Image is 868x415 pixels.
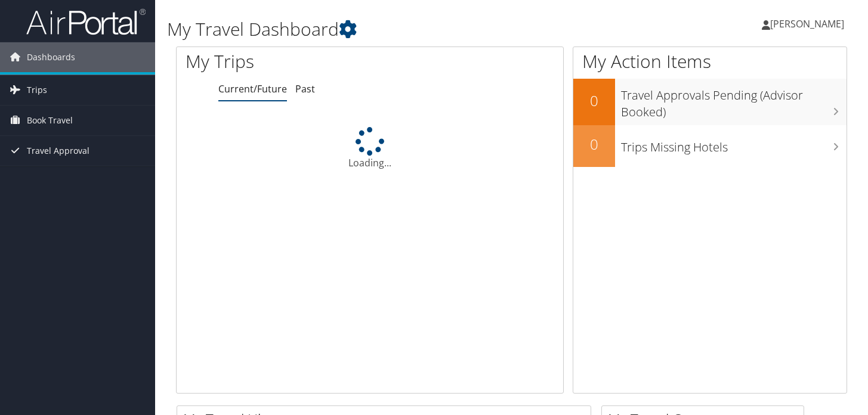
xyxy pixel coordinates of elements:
h3: Travel Approvals Pending (Advisor Booked) [621,81,847,120]
span: [PERSON_NAME] [770,17,844,30]
a: [PERSON_NAME] [762,6,856,42]
h1: My Action Items [573,49,847,74]
a: Past [295,82,315,95]
span: Travel Approval [27,136,89,166]
span: Dashboards [27,42,75,72]
img: airportal-logo.png [26,8,146,36]
h3: Trips Missing Hotels [621,133,847,156]
h1: My Trips [186,49,393,74]
h2: 0 [573,91,615,111]
span: Book Travel [27,106,73,135]
span: Trips [27,75,47,105]
a: Current/Future [218,82,287,95]
a: 0Trips Missing Hotels [573,125,847,167]
div: Loading... [177,127,563,170]
a: 0Travel Approvals Pending (Advisor Booked) [573,79,847,125]
h2: 0 [573,134,615,154]
h1: My Travel Dashboard [167,17,626,42]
